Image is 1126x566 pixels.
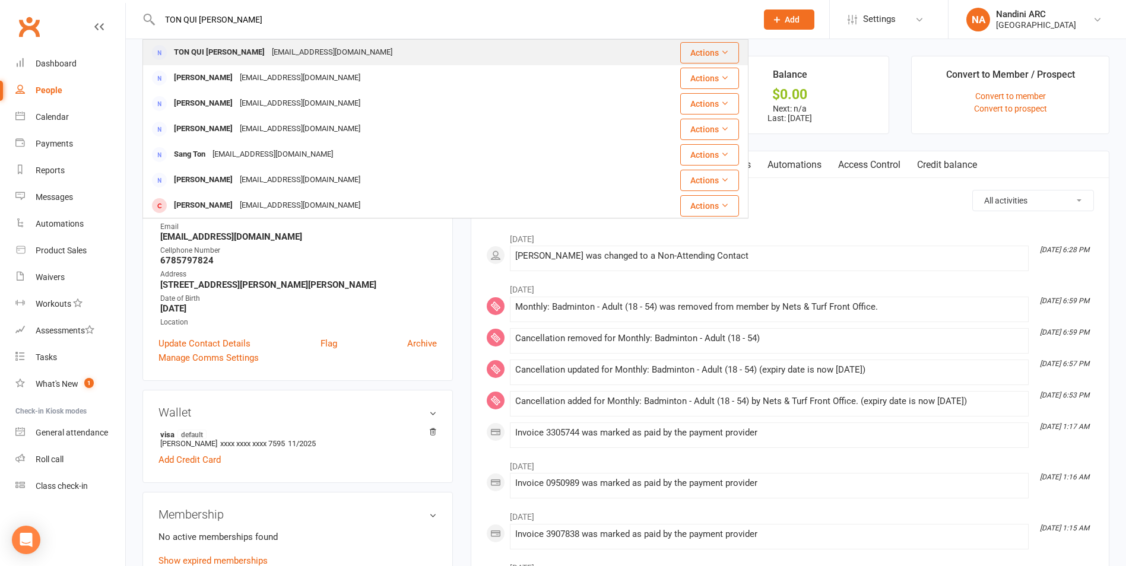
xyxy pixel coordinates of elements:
a: General attendance kiosk mode [15,419,125,446]
span: Add [785,15,800,24]
div: Balance [773,67,807,88]
div: Convert to Member / Prospect [946,67,1075,88]
div: General attendance [36,428,108,437]
strong: [STREET_ADDRESS][PERSON_NAME][PERSON_NAME] [160,279,437,290]
strong: [DATE] [160,303,437,314]
button: Add [764,9,814,30]
div: Invoice 3907838 was marked as paid by the payment provider [515,529,1023,539]
div: Calendar [36,112,69,122]
i: [DATE] 1:16 AM [1040,473,1089,481]
div: Cellphone Number [160,245,437,256]
div: What's New [36,379,78,389]
div: Nandini ARC [996,9,1076,20]
div: Automations [36,219,84,228]
div: Tasks [36,352,57,362]
span: xxxx xxxx xxxx 7595 [220,439,285,448]
div: Dashboard [36,59,77,68]
div: Invoice 3305744 was marked as paid by the payment provider [515,428,1023,438]
i: [DATE] 6:59 PM [1040,297,1089,305]
a: Automations [15,211,125,237]
div: [PERSON_NAME] [170,95,236,112]
div: Location [160,317,437,328]
a: Automations [759,151,830,179]
span: 11/2025 [288,439,316,448]
div: Roll call [36,454,64,464]
a: Credit balance [909,151,985,179]
div: [PERSON_NAME] [170,197,236,214]
a: Reports [15,157,125,184]
span: 1 [84,378,94,388]
div: Waivers [36,272,65,282]
strong: 6785797824 [160,255,437,266]
i: [DATE] 6:57 PM [1040,360,1089,368]
i: [DATE] 6:28 PM [1040,246,1089,254]
div: Invoice 0950989 was marked as paid by the payment provider [515,478,1023,488]
div: $0.00 [702,88,878,101]
h3: Activity [486,190,1094,208]
h3: Wallet [158,406,437,419]
div: Messages [36,192,73,202]
a: Manage Comms Settings [158,351,259,365]
a: Tasks [15,344,125,371]
div: Payments [36,139,73,148]
div: Date of Birth [160,293,437,304]
li: [DATE] [486,227,1094,246]
li: [PERSON_NAME] [158,428,437,450]
strong: visa [160,430,431,439]
div: [PERSON_NAME] [170,120,236,138]
button: Actions [680,144,739,166]
a: Clubworx [14,12,44,42]
button: Actions [680,42,739,63]
a: Assessments [15,317,125,344]
div: Class check-in [36,481,88,491]
p: No active memberships found [158,530,437,544]
a: Workouts [15,291,125,317]
li: [DATE] [486,454,1094,473]
a: Messages [15,184,125,211]
i: [DATE] 6:59 PM [1040,328,1089,336]
li: [DATE] [486,504,1094,523]
a: Dashboard [15,50,125,77]
button: Actions [680,195,739,217]
a: Waivers [15,264,125,291]
a: Show expired memberships [158,555,268,566]
div: [GEOGRAPHIC_DATA] [996,20,1076,30]
a: Convert to member [975,91,1046,101]
div: [EMAIL_ADDRESS][DOMAIN_NAME] [236,197,364,214]
i: [DATE] 1:17 AM [1040,422,1089,431]
button: Actions [680,93,739,115]
a: Convert to prospect [974,104,1047,113]
a: Product Sales [15,237,125,264]
div: [PERSON_NAME] [170,69,236,87]
div: People [36,85,62,95]
p: Next: n/a Last: [DATE] [702,104,878,123]
a: Roll call [15,446,125,473]
div: Product Sales [36,246,87,255]
span: default [177,430,207,439]
a: What's New1 [15,371,125,398]
a: Archive [407,336,437,351]
a: Add Credit Card [158,453,221,467]
a: Calendar [15,104,125,131]
button: Actions [680,68,739,89]
div: [EMAIL_ADDRESS][DOMAIN_NAME] [236,95,364,112]
a: Flag [321,336,337,351]
div: Assessments [36,326,94,335]
div: Cancellation added for Monthly: Badminton - Adult (18 - 54) by Nets & Turf Front Office. (expiry ... [515,396,1023,406]
a: Class kiosk mode [15,473,125,500]
div: Address [160,269,437,280]
i: [DATE] 1:15 AM [1040,524,1089,532]
a: Payments [15,131,125,157]
div: Email [160,221,437,233]
button: Actions [680,119,739,140]
div: [EMAIL_ADDRESS][DOMAIN_NAME] [209,146,337,163]
div: Cancellation updated for Monthly: Badminton - Adult (18 - 54) (expiry date is now [DATE]) [515,365,1023,375]
div: Open Intercom Messenger [12,526,40,554]
button: Actions [680,170,739,191]
input: Search... [156,11,748,28]
h3: Membership [158,508,437,521]
div: Workouts [36,299,71,309]
div: [EMAIL_ADDRESS][DOMAIN_NAME] [236,171,364,189]
a: People [15,77,125,104]
div: Reports [36,166,65,175]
